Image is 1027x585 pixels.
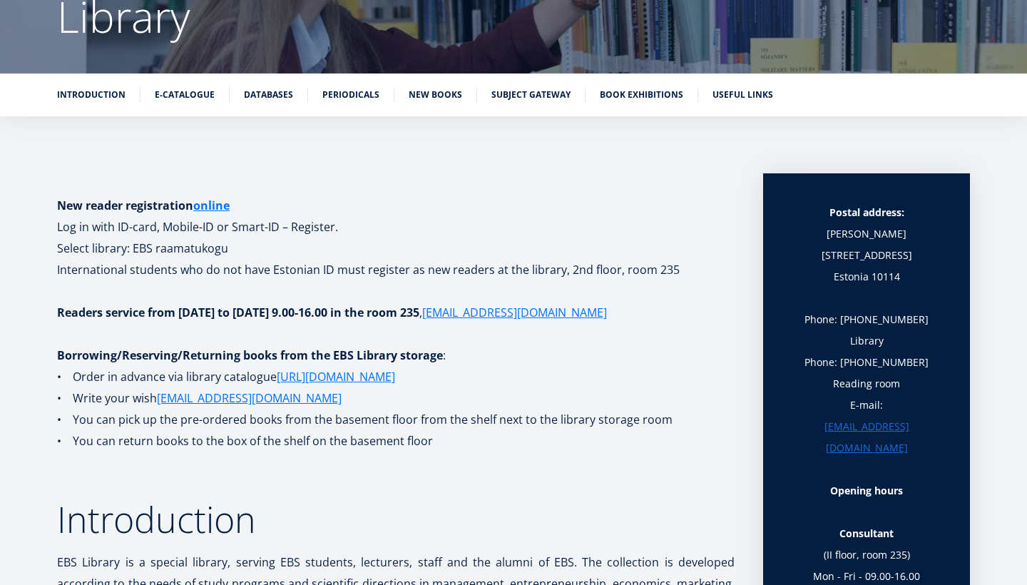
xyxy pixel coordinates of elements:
a: online [193,195,230,216]
p: , [57,302,735,323]
strong: Consultant [839,526,894,540]
strong: New reader registration [57,198,230,213]
p: [PERSON_NAME][STREET_ADDRESS] Estonia 10114 [792,223,941,288]
a: Book exhibitions [600,88,683,102]
p: Log in with ID-card, Mobile-ID or Smart-ID – Register. [57,195,735,238]
a: Periodicals [322,88,379,102]
a: Databases [244,88,293,102]
strong: Postal address: [829,205,904,219]
p: Select library: EBS raamatukogu International students who do not have Estonian ID must register ... [57,238,735,280]
p: • Order in advance via library catalogue • Write your wish • You can pick up the pre-ordered book... [57,366,735,452]
strong: Opening hours [830,484,903,497]
a: Subject Gateway [491,88,571,102]
p: E-mail: [792,395,941,459]
a: E-catalogue [155,88,215,102]
a: Useful links [712,88,773,102]
p: Phone: [PHONE_NUMBER] Reading room [792,352,941,395]
p: Phone: [PHONE_NUMBER] Library [792,309,941,352]
strong: Borrowing/Reserving/Returning books from the EBS Library storage [57,347,443,363]
strong: Readers service from [DATE] to [DATE] 9.00-16.00 in the room 235 [57,305,419,320]
a: Introduction [57,88,126,102]
a: [URL][DOMAIN_NAME] [277,366,395,387]
h2: Introduction [57,502,735,537]
a: [EMAIL_ADDRESS][DOMAIN_NAME] [157,387,342,409]
p: : [57,345,735,366]
a: New books [409,88,462,102]
a: [EMAIL_ADDRESS][DOMAIN_NAME] [422,302,607,323]
a: [EMAIL_ADDRESS][DOMAIN_NAME] [792,416,941,459]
